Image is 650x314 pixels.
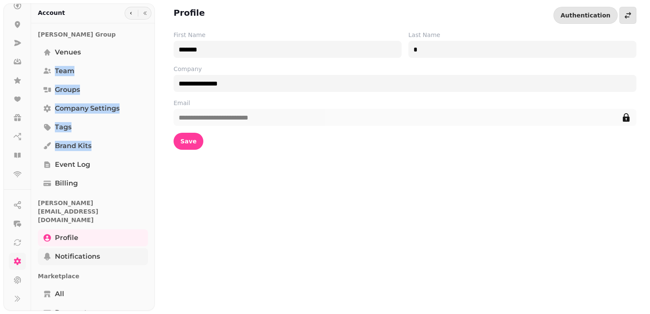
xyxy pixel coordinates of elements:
[55,251,100,262] span: Notifications
[174,31,402,39] label: First Name
[38,229,148,246] a: Profile
[408,31,636,39] label: Last Name
[38,81,148,98] a: Groups
[55,289,64,299] span: All
[174,7,205,19] h2: Profile
[180,138,197,144] span: Save
[38,44,148,61] a: Venues
[174,65,636,73] label: Company
[55,47,81,57] span: Venues
[55,103,120,114] span: Company settings
[618,109,635,126] button: edit
[38,63,148,80] a: Team
[174,133,203,150] button: Save
[38,119,148,136] a: Tags
[55,122,71,132] span: Tags
[55,85,80,95] span: Groups
[561,12,610,18] span: Authentication
[38,137,148,154] a: Brand Kits
[38,285,148,303] a: All
[38,27,148,42] p: [PERSON_NAME] Group
[38,268,148,284] p: Marketplace
[55,178,78,188] span: Billing
[55,141,91,151] span: Brand Kits
[38,156,148,173] a: Event log
[38,9,65,17] h2: Account
[55,160,90,170] span: Event log
[553,7,618,24] button: Authentication
[38,100,148,117] a: Company settings
[38,195,148,228] p: [PERSON_NAME][EMAIL_ADDRESS][DOMAIN_NAME]
[55,66,74,76] span: Team
[55,233,78,243] span: Profile
[174,99,636,107] label: Email
[38,175,148,192] a: Billing
[38,248,148,265] a: Notifications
